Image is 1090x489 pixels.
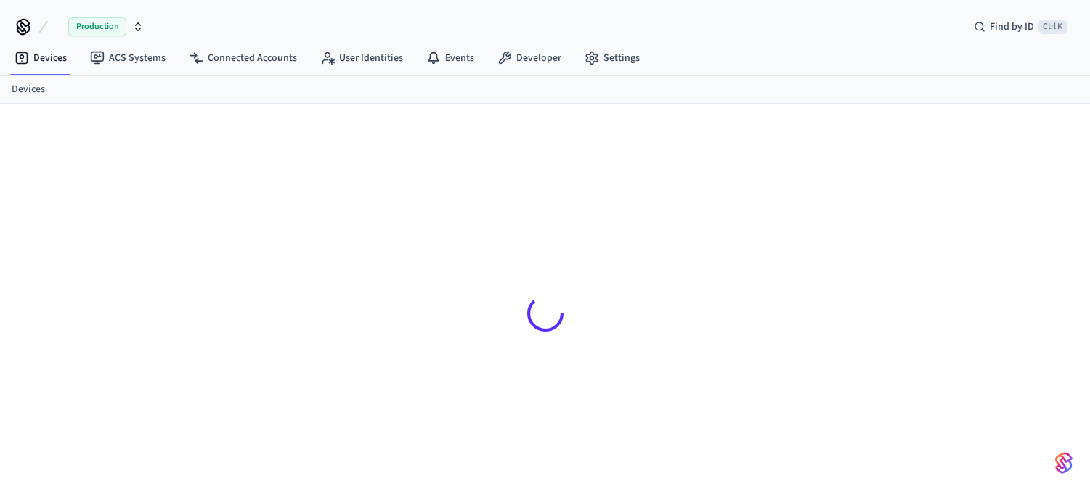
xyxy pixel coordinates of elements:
a: Developer [486,45,573,71]
a: Connected Accounts [177,45,309,71]
a: User Identities [309,45,415,71]
a: Events [415,45,486,71]
a: ACS Systems [78,45,177,71]
a: Devices [3,45,78,71]
img: SeamLogoGradient.69752ec5.svg [1055,451,1073,474]
div: Find by IDCtrl K [962,14,1078,40]
a: Settings [573,45,651,71]
span: Production [68,17,126,36]
span: Ctrl K [1038,20,1067,34]
a: Devices [12,82,45,97]
span: Find by ID [990,20,1034,34]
